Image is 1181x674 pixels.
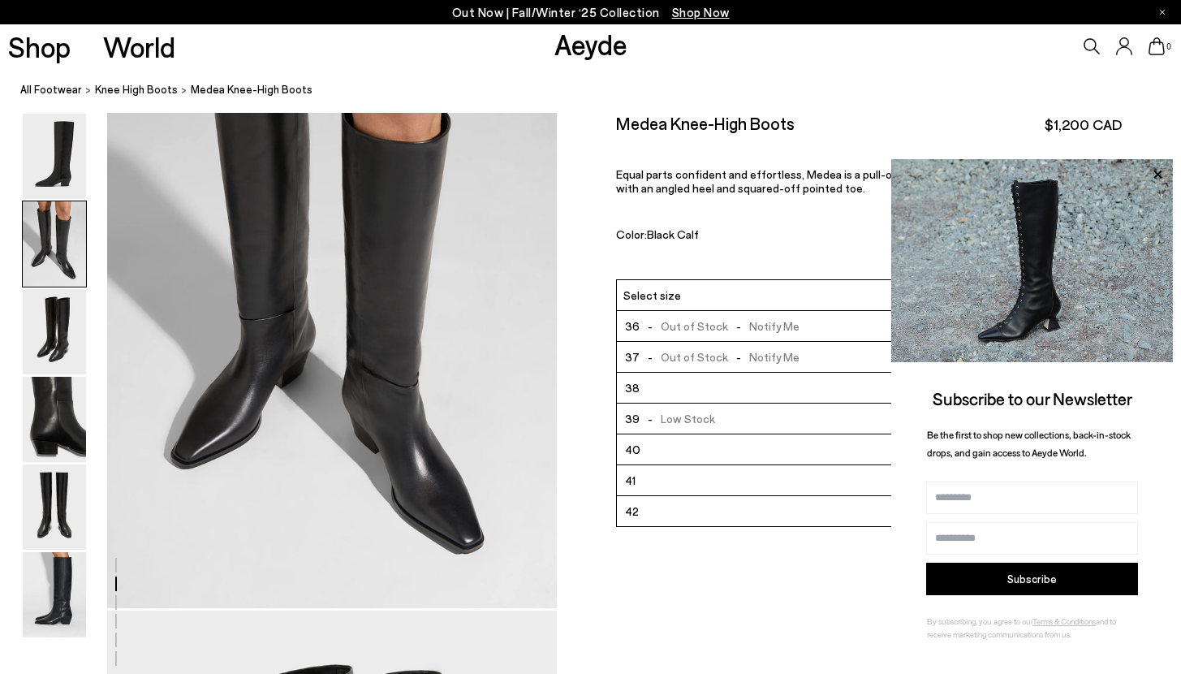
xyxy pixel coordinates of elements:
[927,429,1131,459] span: Be the first to shop new collections, back-in-stock drops, and gain access to Aeyde World.
[616,167,1122,195] p: Equal parts confident and effortless, Medea is a pull-on boot with an understated profile, elevat...
[95,83,178,96] span: knee high boots
[95,81,178,98] a: knee high boots
[640,408,715,428] span: Low Stock
[20,68,1181,113] nav: breadcrumb
[616,227,981,246] div: Color:
[933,388,1132,408] span: Subscribe to our Newsletter
[625,439,640,459] span: 40
[8,32,71,61] a: Shop
[23,289,86,374] img: Medea Knee-High Boots - Image 3
[625,346,640,366] span: 37
[728,318,749,332] span: -
[647,227,699,241] span: Black Calf
[1149,37,1165,55] a: 0
[625,408,640,428] span: 39
[640,318,661,332] span: -
[640,346,800,366] span: Out of Stock Notify Me
[625,377,640,397] span: 38
[23,464,86,550] img: Medea Knee-High Boots - Image 5
[891,159,1173,362] img: 2a6287a1333c9a56320fd6e7b3c4a9a9.jpg
[640,315,800,335] span: Out of Stock Notify Me
[625,315,640,335] span: 36
[640,349,661,363] span: -
[728,349,749,363] span: -
[640,411,661,425] span: -
[672,5,730,19] span: Navigate to /collections/new-in
[625,469,636,490] span: 41
[191,81,312,98] span: Medea Knee-High Boots
[926,563,1138,595] button: Subscribe
[623,286,681,303] span: Select size
[23,552,86,637] img: Medea Knee-High Boots - Image 6
[103,32,175,61] a: World
[625,500,639,521] span: 42
[1165,42,1173,51] span: 0
[554,27,627,61] a: Aeyde
[616,113,795,133] h2: Medea Knee-High Boots
[1032,616,1096,626] a: Terms & Conditions
[23,114,86,199] img: Medea Knee-High Boots - Image 1
[452,2,730,23] p: Out Now | Fall/Winter ‘25 Collection
[927,616,1032,626] span: By subscribing, you agree to our
[23,377,86,462] img: Medea Knee-High Boots - Image 4
[20,81,82,98] a: All Footwear
[23,201,86,287] img: Medea Knee-High Boots - Image 2
[1045,114,1122,135] span: $1,200 CAD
